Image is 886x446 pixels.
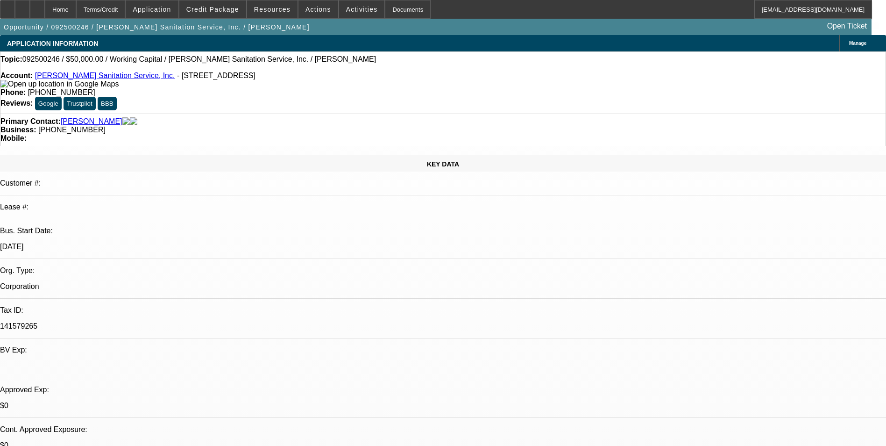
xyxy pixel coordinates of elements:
[298,0,338,18] button: Actions
[179,0,246,18] button: Credit Package
[247,0,298,18] button: Resources
[0,80,119,88] a: View Google Maps
[0,72,33,79] strong: Account:
[823,18,871,34] a: Open Ticket
[28,88,95,96] span: [PHONE_NUMBER]
[98,97,117,110] button: BBB
[0,80,119,88] img: Open up location in Google Maps
[22,55,376,64] span: 092500246 / $50,000.00 / Working Capital / [PERSON_NAME] Sanitation Service, Inc. / [PERSON_NAME]
[0,117,61,126] strong: Primary Contact:
[339,0,385,18] button: Activities
[61,117,122,126] a: [PERSON_NAME]
[0,126,36,134] strong: Business:
[133,6,171,13] span: Application
[849,41,866,46] span: Manage
[64,97,95,110] button: Trustpilot
[7,40,98,47] span: APPLICATION INFORMATION
[122,117,130,126] img: facebook-icon.png
[126,0,178,18] button: Application
[0,88,26,96] strong: Phone:
[0,99,33,107] strong: Reviews:
[254,6,291,13] span: Resources
[427,160,459,168] span: KEY DATA
[0,134,27,142] strong: Mobile:
[305,6,331,13] span: Actions
[38,126,106,134] span: [PHONE_NUMBER]
[35,97,62,110] button: Google
[186,6,239,13] span: Credit Package
[4,23,310,31] span: Opportunity / 092500246 / [PERSON_NAME] Sanitation Service, Inc. / [PERSON_NAME]
[130,117,137,126] img: linkedin-icon.png
[0,55,22,64] strong: Topic:
[35,72,175,79] a: [PERSON_NAME] Sanitation Service, Inc.
[346,6,378,13] span: Activities
[177,72,255,79] span: - [STREET_ADDRESS]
